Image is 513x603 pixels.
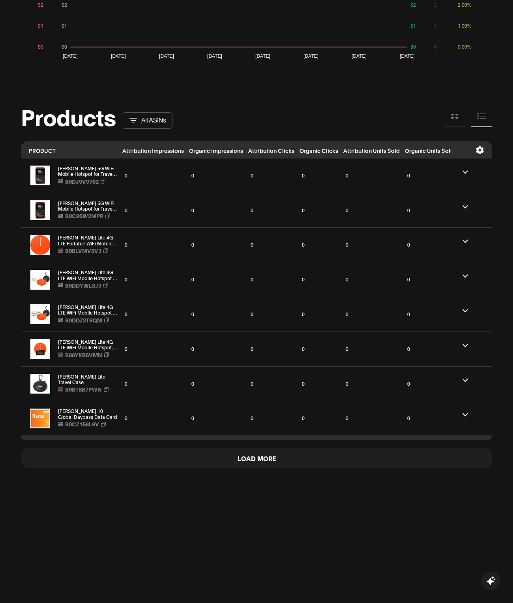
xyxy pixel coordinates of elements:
tspan: $0 [38,43,43,49]
div: 0 [343,238,400,252]
button: Copy product code B0DDYWL8J3 [58,281,108,290]
div: 0 [404,169,454,183]
div: 0 [404,307,454,321]
span: B08YKB6VMN [65,350,102,359]
th: PRODUCT [21,141,119,158]
img: USA Flag [58,422,63,426]
th: Organic Impressions [186,141,245,158]
img: USA Flag [58,249,63,253]
tspan: [DATE] [303,53,318,58]
img: SIMO Solis 5G WiFi Mobile Hotspot for Travel, Local and International Coverage Router, Multi-Carr... [30,166,50,185]
button: [PERSON_NAME] 5G WiFi Mobile Hotspot for Travel, Local and International Coverage Router, Multi-C... [58,200,117,212]
button: Copy product code B0CZ168L9V [58,420,106,428]
button: All ASINs [122,112,172,129]
div: 0 [343,342,400,356]
img: Solis 10 Global Daypass Data Card [30,409,50,428]
button: Copy product code B0BLVMV8V3 [58,246,108,255]
div: 0 [188,342,243,356]
p: All ASINs [141,117,166,124]
th: Organic Units Sold [402,141,456,158]
tspan: 1 [434,23,437,28]
div: 0 [247,238,294,252]
div: 0 [343,377,400,391]
div: 0 [122,204,184,217]
button: Copy product code B0DDZ3TRQM [58,316,109,324]
div: 0 [122,411,184,425]
div: 0 [247,307,294,321]
div: 0 [188,307,243,321]
button: Copy product code B08YKB6VMN [58,350,109,359]
div: 0 [343,307,400,321]
img: USA Flag [58,179,63,183]
img: SIMO Solis Lite Travel Case [30,374,50,394]
div: 0 [247,411,294,425]
div: 0 [404,204,454,217]
div: 0 [122,307,184,321]
tspan: $1 [410,23,416,28]
div: 0 [247,169,294,183]
th: Organic Clicks [296,141,340,158]
tspan: $1 [38,23,43,28]
div: 0 [404,377,454,391]
div: 0 [247,273,294,286]
div: 0 [299,238,338,252]
tspan: 1.00% [458,23,472,28]
div: 0 [299,377,338,391]
div: 0 [404,342,454,356]
span: B0DDYWL8J3 [65,281,101,290]
tspan: 2 [434,2,437,8]
div: 0 [343,169,400,183]
div: 0 [122,377,184,391]
span: B0C86W2MPR [65,211,103,220]
div: 0 [122,169,184,183]
div: 0 [299,204,338,217]
span: B0DDZ3TRQM [65,316,102,324]
tspan: $2 [62,2,67,8]
div: 0 [122,238,184,252]
img: USA Flag [58,318,63,322]
tspan: 0.00% [458,43,472,49]
div: 0 [188,411,243,425]
tspan: [DATE] [63,53,78,58]
button: [PERSON_NAME] 5G WiFi Mobile Hotspot for Travel, Local and International Coverage Router, Multi-C... [58,166,117,177]
span: B0CZ168L9V [65,420,99,428]
span: B0BT8B7PWN [65,385,102,394]
div: 0 [122,273,184,286]
img: SIMO Solis Lite 4G LTE WiFi Mobile Hotspot, Local & International Coverage Router, Multi-Carrier ... [30,339,50,359]
div: 0 [299,273,338,286]
div: 0 [299,307,338,321]
img: SIMO Solis Lite 4G LTE WiFi Mobile Hotspot + 10GB Global Data Card + Travel Case, Local & Interna... [30,304,50,324]
button: Copy product code B0BT8B7PWN [58,385,109,394]
button: [PERSON_NAME] Lite 4G LTE WiFi Mobile Hotspot, Local & International Coverage Router, Multi-Carri... [58,339,117,350]
button: Copy product code B0C86W2MPR [58,211,110,220]
tspan: 2.00% [458,2,472,8]
div: 0 [299,169,338,183]
div: 0 [188,169,243,183]
tspan: $2 [410,2,416,8]
div: 0 [299,411,338,425]
h1: Products [21,109,116,124]
img: USA Flag [58,352,63,357]
img: SIMO Solis Lite 4G LTE Portable WiFi Mobile Hotspot with 10GB Data Included, Local & Internationa... [30,235,50,255]
div: 0 [404,273,454,286]
tspan: [DATE] [207,53,222,58]
div: 0 [343,204,400,217]
button: [PERSON_NAME] Lite Travel Case [58,374,117,385]
div: 0 [343,273,400,286]
div: 0 [343,411,400,425]
tspan: $2 [38,2,43,8]
tspan: [DATE] [400,53,415,58]
img: SIMO Solis 5G WiFi Mobile Hotspot for Travel, Local and International Coverage Router, Multi-Carr... [30,200,50,220]
div: 0 [188,273,243,286]
tspan: [DATE] [352,53,367,58]
div: 0 [188,377,243,391]
tspan: [DATE] [159,53,174,58]
tspan: [DATE] [255,53,270,58]
tspan: $1 [62,23,67,28]
th: Attribution Impressions [119,141,186,158]
button: [PERSON_NAME] Lite 4G LTE Portable WiFi Mobile Hotspot with 10GB Data Included, Local & Internati... [58,235,117,246]
button: [PERSON_NAME] Lite 4G LTE WiFi Mobile Hotspot + 10 GB [GEOGRAPHIC_DATA] Data + Travel Case, Local... [58,269,117,281]
tspan: $0 [410,43,416,49]
button: Load More [21,448,492,468]
th: Attribution Units Sold [340,141,402,158]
